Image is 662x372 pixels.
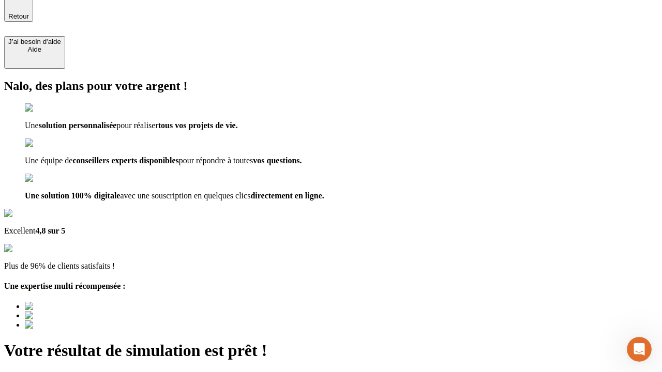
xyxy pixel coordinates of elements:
[253,156,302,165] span: vos questions.
[72,156,178,165] span: conseillers experts disponibles
[25,311,121,320] img: Best savings advice award
[4,209,64,218] img: Google Review
[25,191,120,200] span: Une solution 100% digitale
[120,191,250,200] span: avec une souscription en quelques clics
[4,244,55,253] img: reviews stars
[25,121,39,130] span: Une
[4,79,658,93] h2: Nalo, des plans pour votre argent !
[25,103,69,113] img: checkmark
[4,36,65,69] button: J’ai besoin d'aideAide
[4,341,658,360] h1: Votre résultat de simulation est prêt !
[116,121,158,130] span: pour réaliser
[25,320,121,330] img: Best savings advice award
[8,45,61,53] div: Aide
[25,302,121,311] img: Best savings advice award
[39,121,117,130] span: solution personnalisée
[4,261,658,271] p: Plus de 96% de clients satisfaits !
[25,174,69,183] img: checkmark
[158,121,238,130] span: tous vos projets de vie.
[627,337,652,362] iframe: Intercom live chat
[35,226,65,235] span: 4,8 sur 5
[4,282,658,291] h4: Une expertise multi récompensée :
[4,226,35,235] span: Excellent
[179,156,253,165] span: pour répondre à toutes
[25,138,69,148] img: checkmark
[250,191,324,200] span: directement en ligne.
[8,12,29,20] span: Retour
[25,156,72,165] span: Une équipe de
[8,38,61,45] div: J’ai besoin d'aide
